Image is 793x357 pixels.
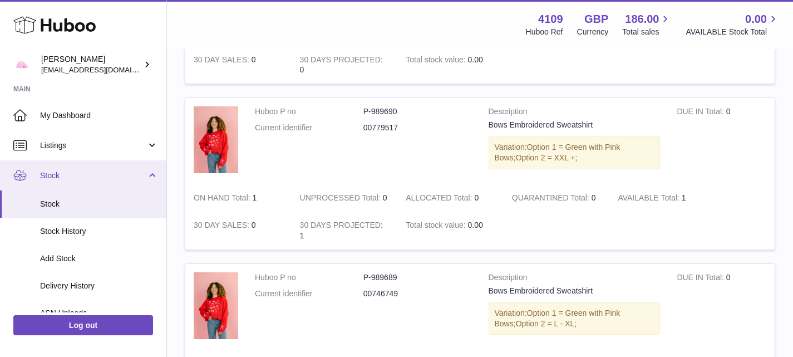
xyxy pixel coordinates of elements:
[745,12,767,27] span: 0.00
[406,221,467,232] strong: Total stock value
[13,56,30,73] img: hello@limpetstore.com
[13,315,153,335] a: Log out
[625,12,659,27] span: 186.00
[489,120,661,130] div: Bows Embroidered Sweatshirt
[618,193,681,205] strong: AVAILABLE Total
[363,106,472,117] dd: P-989690
[686,27,780,37] span: AVAILABLE Stock Total
[516,153,578,162] span: Option 2 = XXL +;
[255,123,363,133] dt: Current identifier
[516,319,577,328] span: Option 2 = L - XL;
[40,140,146,151] span: Listings
[41,54,141,75] div: [PERSON_NAME]
[489,136,661,169] div: Variation:
[40,281,158,291] span: Delivery History
[40,170,146,181] span: Stock
[255,288,363,299] dt: Current identifier
[489,286,661,296] div: Bows Embroidered Sweatshirt
[622,12,672,37] a: 186.00 Total sales
[194,272,238,339] img: product image
[584,12,608,27] strong: GBP
[677,107,726,119] strong: DUE IN Total
[194,106,238,173] img: product image
[538,12,563,27] strong: 4109
[255,106,363,117] dt: Huboo P no
[194,221,252,232] strong: 30 DAY SALES
[194,193,253,205] strong: ON HAND Total
[300,221,383,232] strong: 30 DAYS PROJECTED
[512,193,592,205] strong: QUARANTINED Total
[363,123,472,133] dd: 00779517
[40,253,158,264] span: Add Stock
[363,272,472,283] dd: P-989689
[40,199,158,209] span: Stock
[495,309,620,328] span: Option 1 = Green with Pink Bows;
[609,184,716,212] td: 1
[686,12,780,37] a: 0.00 AVAILABLE Stock Total
[185,212,292,250] td: 0
[41,65,164,74] span: [EMAIL_ADDRESS][DOMAIN_NAME]
[397,184,504,212] td: 0
[668,98,775,184] td: 0
[40,110,158,121] span: My Dashboard
[292,212,398,250] td: 1
[495,143,620,162] span: Option 1 = Green with Pink Bows;
[292,46,398,84] td: 0
[40,226,158,237] span: Stock History
[185,184,292,212] td: 1
[40,308,158,319] span: ASN Uploads
[300,193,383,205] strong: UNPROCESSED Total
[406,55,467,67] strong: Total stock value
[406,193,474,205] strong: ALLOCATED Total
[255,272,363,283] dt: Huboo P no
[363,288,472,299] dd: 00746749
[468,221,483,229] span: 0.00
[489,302,661,335] div: Variation:
[185,46,292,84] td: 0
[194,55,252,67] strong: 30 DAY SALES
[489,106,661,120] strong: Description
[677,273,726,285] strong: DUE IN Total
[577,27,609,37] div: Currency
[489,272,661,286] strong: Description
[468,55,483,64] span: 0.00
[622,27,672,37] span: Total sales
[668,264,775,350] td: 0
[300,55,383,67] strong: 30 DAYS PROJECTED
[526,27,563,37] div: Huboo Ref
[592,193,596,202] span: 0
[292,184,398,212] td: 0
